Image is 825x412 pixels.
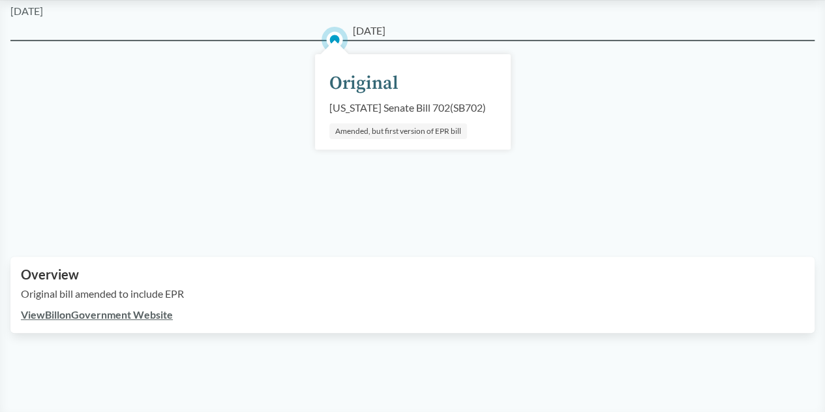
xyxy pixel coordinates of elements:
[21,286,804,302] p: Original bill amended to include EPR
[353,23,385,39] span: [DATE]
[21,267,804,282] h2: Overview
[329,100,486,116] div: [US_STATE] Senate Bill 702 ( SB702 )
[21,308,173,321] a: ViewBillonGovernment Website
[329,123,467,139] div: Amended, but first version of EPR bill
[329,70,398,97] div: Original
[10,3,43,19] div: [DATE]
